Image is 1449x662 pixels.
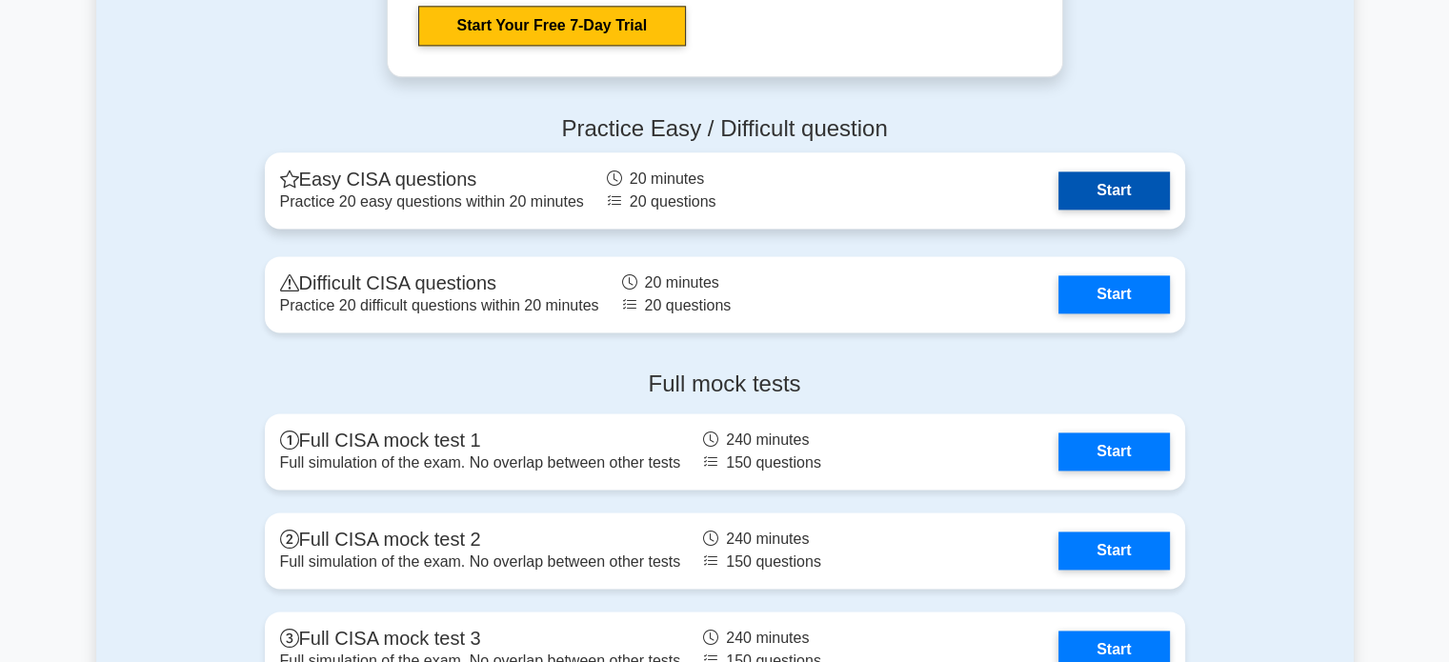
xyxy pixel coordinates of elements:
[418,6,686,46] a: Start Your Free 7-Day Trial
[1058,532,1169,570] a: Start
[1058,432,1169,471] a: Start
[265,371,1185,398] h4: Full mock tests
[265,115,1185,143] h4: Practice Easy / Difficult question
[1058,275,1169,313] a: Start
[1058,171,1169,210] a: Start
